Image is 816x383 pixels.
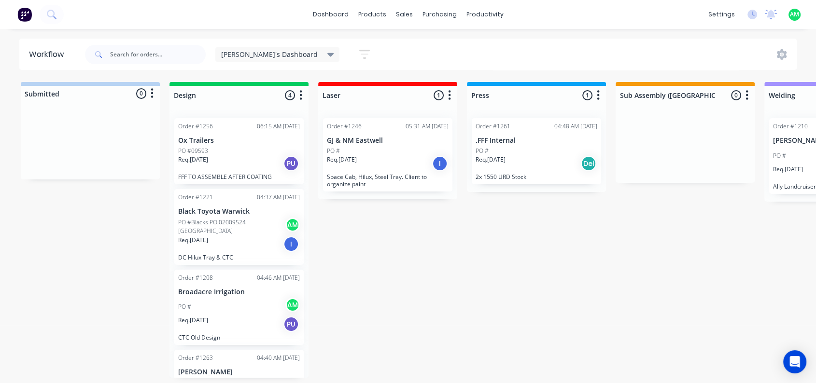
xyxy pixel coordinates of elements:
[178,368,300,376] p: [PERSON_NAME]
[178,193,213,202] div: Order #1221
[178,302,191,311] p: PO #
[178,155,208,164] p: Req. [DATE]
[773,122,808,131] div: Order #1210
[581,156,596,171] div: Del
[327,155,357,164] p: Req. [DATE]
[783,350,806,373] div: Open Intercom Messenger
[703,7,740,22] div: settings
[174,118,304,184] div: Order #125606:15 AM [DATE]Ox TrailersPO #09593Req.[DATE]PUFFF TO ASSEMBLE AFTER COATING
[178,288,300,296] p: Broadacre Irrigation
[418,7,462,22] div: purchasing
[285,218,300,232] div: AM
[432,156,448,171] div: I
[178,354,213,362] div: Order #1263
[29,49,69,60] div: Workflow
[476,122,510,131] div: Order #1261
[554,122,597,131] div: 04:48 AM [DATE]
[178,334,300,341] p: CTC Old Design
[174,270,304,345] div: Order #120804:46 AM [DATE]Broadacre IrrigationPO #AMReq.[DATE]PUCTC Old Design
[178,254,300,261] p: DC Hilux Tray & CTC
[174,189,304,265] div: Order #122104:37 AM [DATE]Black Toyota WarwickPO #Blacks PO 02009524 [GEOGRAPHIC_DATA]AMReq.[DATE...
[178,173,300,180] p: FFF TO ASSEMBLE AFTER COATING
[790,10,799,19] span: AM
[257,354,300,362] div: 04:40 AM [DATE]
[476,137,597,145] p: .FFF Internal
[110,45,206,64] input: Search for orders...
[221,49,318,59] span: [PERSON_NAME]'s Dashboard
[283,236,299,252] div: I
[257,122,300,131] div: 06:15 AM [DATE]
[308,7,353,22] a: dashboard
[283,316,299,332] div: PU
[327,137,449,145] p: GJ & NM Eastwell
[283,156,299,171] div: PU
[472,118,601,184] div: Order #126104:48 AM [DATE].FFF InternalPO #Req.[DATE]Del2x 1550 URD Stock
[353,7,391,22] div: products
[285,298,300,312] div: AM
[327,147,340,155] p: PO #
[323,118,452,191] div: Order #124605:31 AM [DATE]GJ & NM EastwellPO #Req.[DATE]ISpace Cab, Hilux, Steel Tray. Client to ...
[406,122,449,131] div: 05:31 AM [DATE]
[327,173,449,188] p: Space Cab, Hilux, Steel Tray. Client to organize paint
[327,122,362,131] div: Order #1246
[178,236,208,245] p: Req. [DATE]
[476,155,506,164] p: Req. [DATE]
[773,151,786,160] p: PO #
[178,147,208,155] p: PO #09593
[17,7,32,22] img: Factory
[178,274,213,282] div: Order #1208
[178,122,213,131] div: Order #1256
[773,165,803,174] p: Req. [DATE]
[178,316,208,325] p: Req. [DATE]
[178,207,300,216] p: Black Toyota Warwick
[391,7,418,22] div: sales
[257,193,300,202] div: 04:37 AM [DATE]
[178,218,285,235] p: PO #Blacks PO 02009524 [GEOGRAPHIC_DATA]
[257,274,300,282] div: 04:46 AM [DATE]
[476,173,597,180] p: 2x 1550 URD Stock
[476,147,489,155] p: PO #
[462,7,508,22] div: productivity
[178,137,300,145] p: Ox Trailers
